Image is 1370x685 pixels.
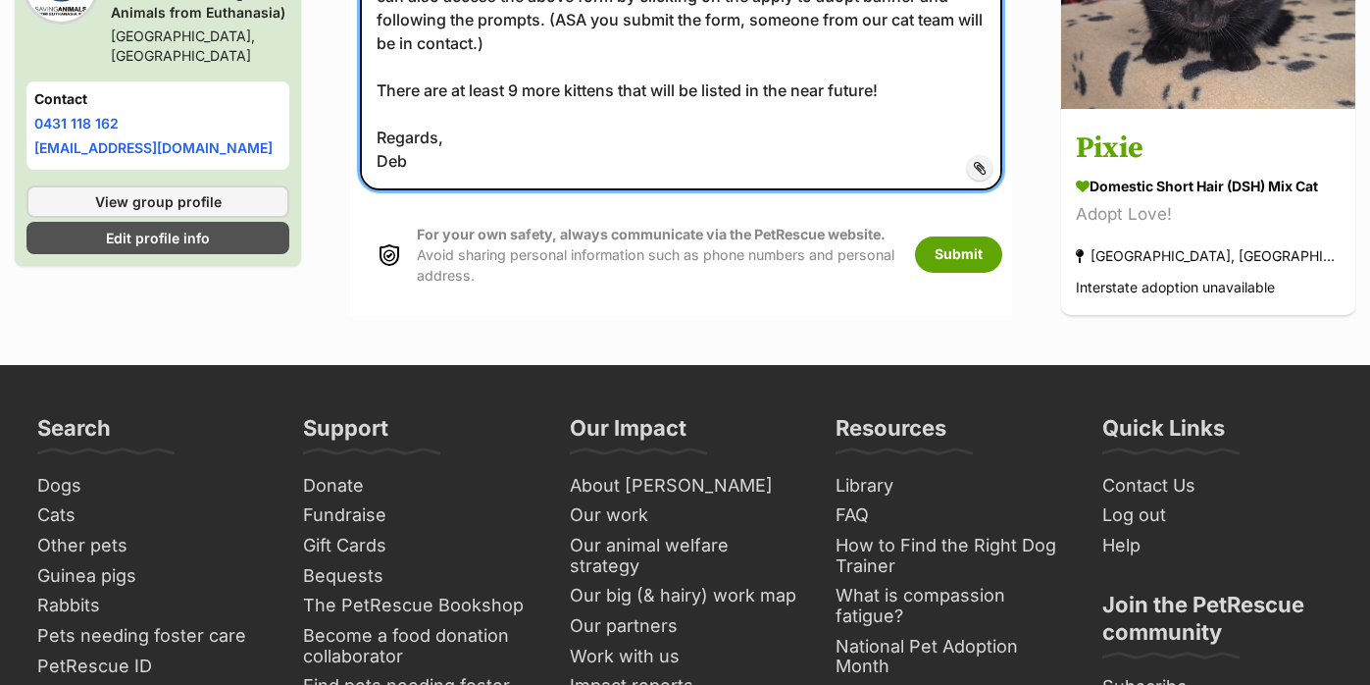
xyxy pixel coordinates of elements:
a: Our animal welfare strategy [562,531,808,581]
a: National Pet Adoption Month [828,632,1074,682]
a: Library [828,471,1074,501]
a: Pets needing foster care [29,621,276,652]
a: Bequests [295,561,541,592]
a: What is compassion fatigue? [828,581,1074,631]
p: Avoid sharing personal information such as phone numbers and personal address. [417,224,895,287]
h3: Join the PetRescue community [1102,591,1333,658]
a: Guinea pigs [29,561,276,592]
a: Dogs [29,471,276,501]
h3: Search [37,414,111,453]
a: FAQ [828,501,1074,531]
a: About [PERSON_NAME] [562,471,808,501]
a: Other pets [29,531,276,561]
a: Cats [29,501,276,531]
h3: Pixie [1076,128,1341,172]
div: [GEOGRAPHIC_DATA], [GEOGRAPHIC_DATA] [1076,243,1341,270]
a: Rabbits [29,591,276,621]
a: Log out [1094,501,1341,531]
span: Interstate adoption unavailable [1076,280,1275,296]
h3: Support [303,414,388,453]
a: Contact Us [1094,471,1341,501]
a: Donate [295,471,541,501]
a: Our work [562,501,808,531]
a: Help [1094,531,1341,561]
a: Work with us [562,642,808,672]
a: [EMAIL_ADDRESS][DOMAIN_NAME] [34,140,273,157]
span: Edit profile info [106,229,210,249]
a: Our big (& hairy) work map [562,581,808,611]
button: Submit [915,237,1002,272]
a: Pixie Domestic Short Hair (DSH) Mix Cat Adopt Love! [GEOGRAPHIC_DATA], [GEOGRAPHIC_DATA] Intersta... [1061,113,1355,316]
a: Fundraise [295,501,541,531]
h3: Our Impact [570,414,686,453]
h3: Resources [836,414,946,453]
a: How to Find the Right Dog Trainer [828,531,1074,581]
a: Edit profile info [26,223,289,255]
div: Adopt Love! [1076,202,1341,229]
a: View group profile [26,186,289,219]
a: The PetRescue Bookshop [295,591,541,621]
span: View group profile [95,192,222,213]
a: 0431 118 162 [34,116,119,132]
a: PetRescue ID [29,652,276,682]
div: Domestic Short Hair (DSH) Mix Cat [1076,177,1341,197]
h3: Quick Links [1102,414,1225,453]
h4: Contact [34,90,281,110]
a: Become a food donation collaborator [295,621,541,671]
div: [GEOGRAPHIC_DATA], [GEOGRAPHIC_DATA] [111,27,289,67]
a: Our partners [562,611,808,642]
strong: For your own safety, always communicate via the PetRescue website. [417,226,886,242]
a: Gift Cards [295,531,541,561]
